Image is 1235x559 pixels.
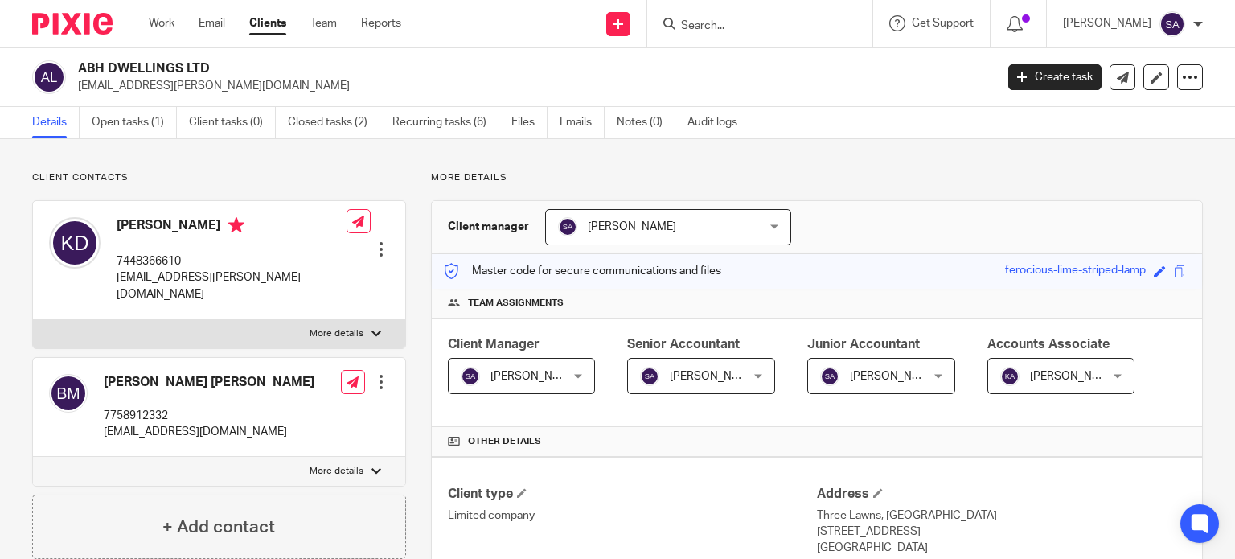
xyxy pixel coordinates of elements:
[817,508,1186,524] p: Three Lawns, [GEOGRAPHIC_DATA]
[32,13,113,35] img: Pixie
[189,107,276,138] a: Client tasks (0)
[850,371,938,382] span: [PERSON_NAME]
[807,338,920,351] span: Junior Accountant
[627,338,740,351] span: Senior Accountant
[92,107,177,138] a: Open tasks (1)
[817,524,1186,540] p: [STREET_ADDRESS]
[49,217,101,269] img: svg%3E
[149,15,174,31] a: Work
[560,107,605,138] a: Emails
[987,338,1110,351] span: Accounts Associate
[117,253,347,269] p: 7448366610
[361,15,401,31] a: Reports
[78,78,984,94] p: [EMAIL_ADDRESS][PERSON_NAME][DOMAIN_NAME]
[310,15,337,31] a: Team
[820,367,839,386] img: svg%3E
[511,107,548,138] a: Files
[640,367,659,386] img: svg%3E
[78,60,803,77] h2: ABH DWELLINGS LTD
[687,107,749,138] a: Audit logs
[117,269,347,302] p: [EMAIL_ADDRESS][PERSON_NAME][DOMAIN_NAME]
[490,371,579,382] span: [PERSON_NAME]
[444,263,721,279] p: Master code for secure communications and files
[679,19,824,34] input: Search
[117,217,347,237] h4: [PERSON_NAME]
[617,107,675,138] a: Notes (0)
[1000,367,1020,386] img: svg%3E
[1008,64,1102,90] a: Create task
[588,221,676,232] span: [PERSON_NAME]
[912,18,974,29] span: Get Support
[670,371,758,382] span: [PERSON_NAME]
[249,15,286,31] a: Clients
[1063,15,1151,31] p: [PERSON_NAME]
[817,540,1186,556] p: [GEOGRAPHIC_DATA]
[32,171,406,184] p: Client contacts
[448,338,540,351] span: Client Manager
[199,15,225,31] a: Email
[104,408,314,424] p: 7758912332
[310,327,363,340] p: More details
[49,374,88,413] img: svg%3E
[1030,371,1118,382] span: [PERSON_NAME]
[288,107,380,138] a: Closed tasks (2)
[32,60,66,94] img: svg%3E
[558,217,577,236] img: svg%3E
[310,465,363,478] p: More details
[228,217,244,233] i: Primary
[104,424,314,440] p: [EMAIL_ADDRESS][DOMAIN_NAME]
[392,107,499,138] a: Recurring tasks (6)
[817,486,1186,503] h4: Address
[461,367,480,386] img: svg%3E
[104,374,314,391] h4: [PERSON_NAME] [PERSON_NAME]
[1005,262,1146,281] div: ferocious-lime-striped-lamp
[448,486,817,503] h4: Client type
[162,515,275,540] h4: + Add contact
[32,107,80,138] a: Details
[448,508,817,524] p: Limited company
[431,171,1203,184] p: More details
[468,435,541,448] span: Other details
[468,297,564,310] span: Team assignments
[1159,11,1185,37] img: svg%3E
[448,219,529,235] h3: Client manager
